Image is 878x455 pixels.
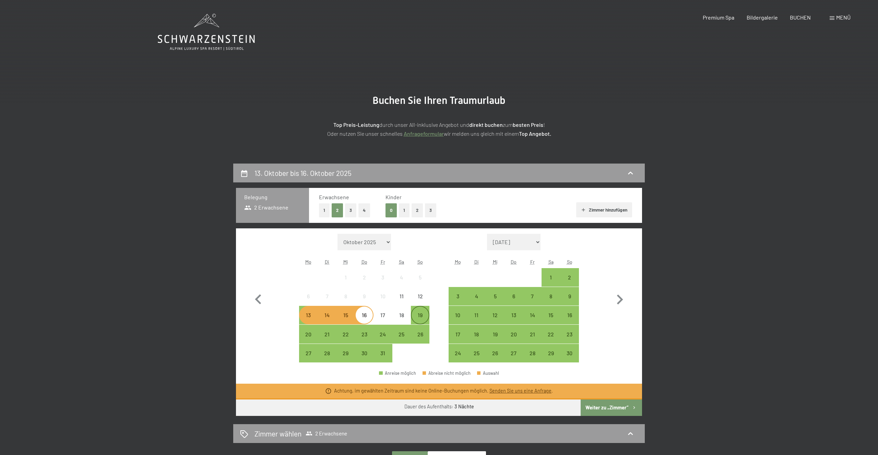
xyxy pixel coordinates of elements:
a: BUCHEN [790,14,811,21]
div: Anreise nicht möglich [355,287,373,306]
div: 8 [337,294,354,311]
div: Sat Nov 01 2025 [542,268,560,287]
div: Anreise möglich [542,306,560,324]
div: 12 [412,294,429,311]
div: Anreise möglich [505,287,523,306]
div: Anreise nicht möglich [355,268,373,287]
div: 14 [524,312,541,330]
abbr: Montag [305,259,311,265]
abbr: Donnerstag [511,259,517,265]
div: Fri Nov 21 2025 [523,325,542,343]
div: Anreise möglich [449,344,467,362]
strong: besten Preis [513,121,543,128]
div: 27 [300,350,317,368]
div: Anreise nicht möglich [336,306,355,324]
div: 8 [542,294,559,311]
a: Premium Spa [703,14,734,21]
div: 11 [393,294,410,311]
span: Buchen Sie Ihren Traumurlaub [372,94,506,106]
span: 2 Erwachsene [306,430,347,437]
div: Anreise nicht möglich [336,268,355,287]
button: 3 [425,203,436,217]
div: Sat Oct 11 2025 [392,287,411,306]
div: Thu Oct 23 2025 [355,325,373,343]
div: 23 [561,332,578,349]
div: 16 [561,312,578,330]
div: Anreise nicht möglich [392,268,411,287]
div: 5 [412,275,429,292]
div: Tue Oct 07 2025 [318,287,336,306]
div: Anreise nicht möglich [318,287,336,306]
div: 15 [542,312,559,330]
div: Anreise möglich [449,306,467,324]
div: 3 [449,294,466,311]
div: 20 [505,332,522,349]
div: 4 [393,275,410,292]
div: Thu Oct 16 2025 [355,306,373,324]
div: Anreise möglich [449,325,467,343]
div: 31 [374,350,391,368]
div: Wed Oct 22 2025 [336,325,355,343]
abbr: Dienstag [474,259,479,265]
div: Anreise möglich [523,306,542,324]
div: Tue Nov 18 2025 [467,325,486,343]
div: Thu Oct 02 2025 [355,268,373,287]
div: 29 [542,350,559,368]
div: Anreise möglich [299,306,318,324]
div: Anreise möglich [523,325,542,343]
div: Fri Oct 03 2025 [373,268,392,287]
div: Sun Nov 16 2025 [560,306,579,324]
div: Anreise möglich [449,287,467,306]
div: Sat Oct 25 2025 [392,325,411,343]
div: 18 [468,332,485,349]
div: Sun Oct 05 2025 [411,268,429,287]
div: 1 [337,275,354,292]
strong: Top Angebot. [519,130,551,137]
button: 2 [332,203,343,217]
div: 21 [318,332,335,349]
div: Anreise möglich [467,287,486,306]
div: Anreise möglich [560,287,579,306]
abbr: Montag [455,259,461,265]
div: Sat Oct 04 2025 [392,268,411,287]
div: 10 [374,294,391,311]
div: 10 [449,312,466,330]
div: Mon Oct 13 2025 [299,306,318,324]
div: Tue Nov 25 2025 [467,344,486,362]
div: 22 [542,332,559,349]
div: 22 [337,332,354,349]
a: Anfrageformular [404,130,444,137]
div: 29 [337,350,354,368]
div: Wed Nov 19 2025 [486,325,504,343]
div: Thu Oct 09 2025 [355,287,373,306]
div: 11 [468,312,485,330]
div: Anreise möglich [373,344,392,362]
div: Sun Nov 23 2025 [560,325,579,343]
strong: Top Preis-Leistung [333,121,379,128]
div: 1 [542,275,559,292]
abbr: Samstag [548,259,554,265]
span: Erwachsene [319,194,349,200]
div: 3 [374,275,391,292]
div: Anreise möglich [379,371,416,375]
div: Sat Nov 08 2025 [542,287,560,306]
div: 26 [486,350,503,368]
div: Anreise nicht möglich [373,268,392,287]
div: Fri Oct 17 2025 [373,306,392,324]
div: 7 [318,294,335,311]
div: Thu Nov 20 2025 [505,325,523,343]
div: Mon Nov 17 2025 [449,325,467,343]
button: Vorheriger Monat [248,234,268,363]
div: Anreise möglich [355,325,373,343]
div: Anreise möglich [560,268,579,287]
div: Anreise möglich [373,325,392,343]
button: 1 [319,203,330,217]
div: Sun Oct 12 2025 [411,287,429,306]
div: Sun Nov 02 2025 [560,268,579,287]
div: Anreise nicht möglich [392,287,411,306]
div: Anreise möglich [542,344,560,362]
div: 7 [524,294,541,311]
div: Sat Nov 29 2025 [542,344,560,362]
